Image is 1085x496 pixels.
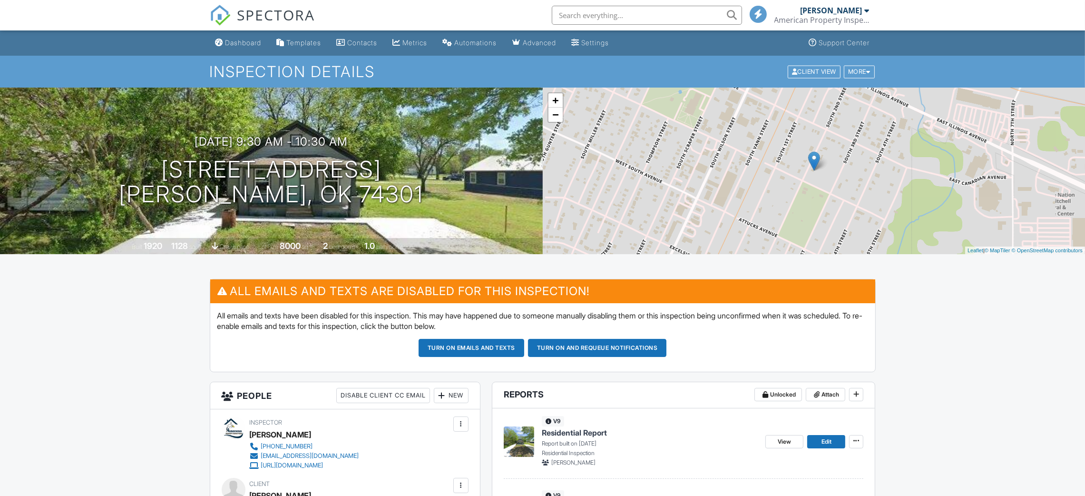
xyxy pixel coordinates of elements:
[819,39,870,47] div: Support Center
[582,39,609,47] div: Settings
[1012,248,1083,253] a: © OpenStreetMap contributors
[171,241,188,251] div: 1128
[389,34,431,52] a: Metrics
[439,34,501,52] a: Automations (Basic)
[250,419,283,426] span: Inspector
[548,108,563,122] a: Zoom out
[273,34,325,52] a: Templates
[552,6,742,25] input: Search everything...
[376,243,403,250] span: bathrooms
[237,5,315,25] span: SPECTORA
[258,243,278,250] span: Lot Size
[548,93,563,108] a: Zoom in
[261,452,359,460] div: [EMAIL_ADDRESS][DOMAIN_NAME]
[568,34,613,52] a: Settings
[788,65,841,78] div: Client View
[261,462,323,469] div: [URL][DOMAIN_NAME]
[212,34,265,52] a: Dashboard
[434,388,469,403] div: New
[210,279,875,303] h3: All emails and texts are disabled for this inspection!
[364,241,375,251] div: 1.0
[250,451,359,461] a: [EMAIL_ADDRESS][DOMAIN_NAME]
[455,39,497,47] div: Automations
[336,388,430,403] div: Disable Client CC Email
[250,480,270,487] span: Client
[323,241,328,251] div: 2
[968,248,983,253] a: Leaflet
[348,39,378,47] div: Contacts
[801,6,862,15] div: [PERSON_NAME]
[280,241,301,251] div: 8000
[217,310,868,332] p: All emails and texts have been disabled for this inspection. This may have happened due to someon...
[844,65,875,78] div: More
[132,243,142,250] span: Built
[210,13,315,33] a: SPECTORA
[419,339,524,357] button: Turn on emails and texts
[774,15,870,25] div: American Property Inspections
[225,39,262,47] div: Dashboard
[965,247,1085,255] div: |
[985,248,1010,253] a: © MapTiler
[250,442,359,451] a: [PHONE_NUMBER]
[333,34,381,52] a: Contacts
[302,243,314,250] span: sq.ft.
[403,39,428,47] div: Metrics
[250,427,312,442] div: [PERSON_NAME]
[787,68,843,75] a: Client View
[287,39,322,47] div: Templates
[119,157,423,208] h1: [STREET_ADDRESS] [PERSON_NAME], OK 74301
[195,135,348,148] h3: [DATE] 9:30 am - 10:30 am
[528,339,667,357] button: Turn on and Requeue Notifications
[220,243,249,250] span: crawlspace
[523,39,557,47] div: Advanced
[329,243,355,250] span: bedrooms
[508,34,560,52] a: Advanced
[210,63,876,80] h1: Inspection Details
[210,5,231,26] img: The Best Home Inspection Software - Spectora
[261,443,313,450] div: [PHONE_NUMBER]
[210,382,480,409] h3: People
[144,241,162,251] div: 1920
[189,243,203,250] span: sq. ft.
[805,34,874,52] a: Support Center
[250,461,359,470] a: [URL][DOMAIN_NAME]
